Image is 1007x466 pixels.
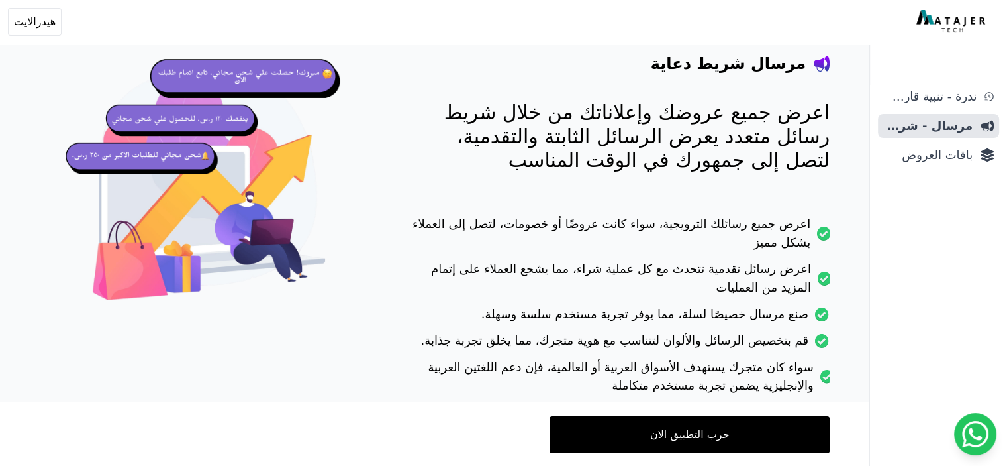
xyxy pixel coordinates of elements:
li: صنع مرسال خصيصًا لسلة، مما يوفر تجربة مستخدم سلسة وسهلة. [410,305,830,331]
li: اعرض جميع رسائلك الترويجية، سواء كانت عروضًا أو خصومات، لتصل إلى العملاء بشكل مميز [410,215,830,260]
p: اعرض جميع عروضك وإعلاناتك من خلال شريط رسائل متعدد يعرض الرسائل الثابتة والتقدمية، لتصل إلى جمهور... [410,101,830,172]
img: MatajerTech Logo [916,10,988,34]
img: hero [62,42,357,338]
span: باقات العروض [883,146,973,164]
li: سواء كان متجرك يستهدف الأسواق العربية أو العالمية، فإن دعم اللغتين العربية والإنجليزية يضمن تجربة... [410,358,830,403]
li: اعرض رسائل تقدمية تتحدث مع كل عملية شراء، مما يشجع العملاء على إتمام المزيد من العمليات [410,260,830,305]
span: مرسال - شريط دعاية [883,117,973,135]
a: جرب التطبيق الان [550,416,830,453]
li: قم بتخصيص الرسائل والألوان لتتناسب مع هوية متجرك، مما يخلق تجربة جذابة. [410,331,830,358]
span: ندرة - تنبية قارب علي النفاذ [883,87,977,106]
h4: مرسال شريط دعاية [651,53,806,74]
span: هيدرالايت [14,14,56,30]
button: هيدرالايت [8,8,62,36]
